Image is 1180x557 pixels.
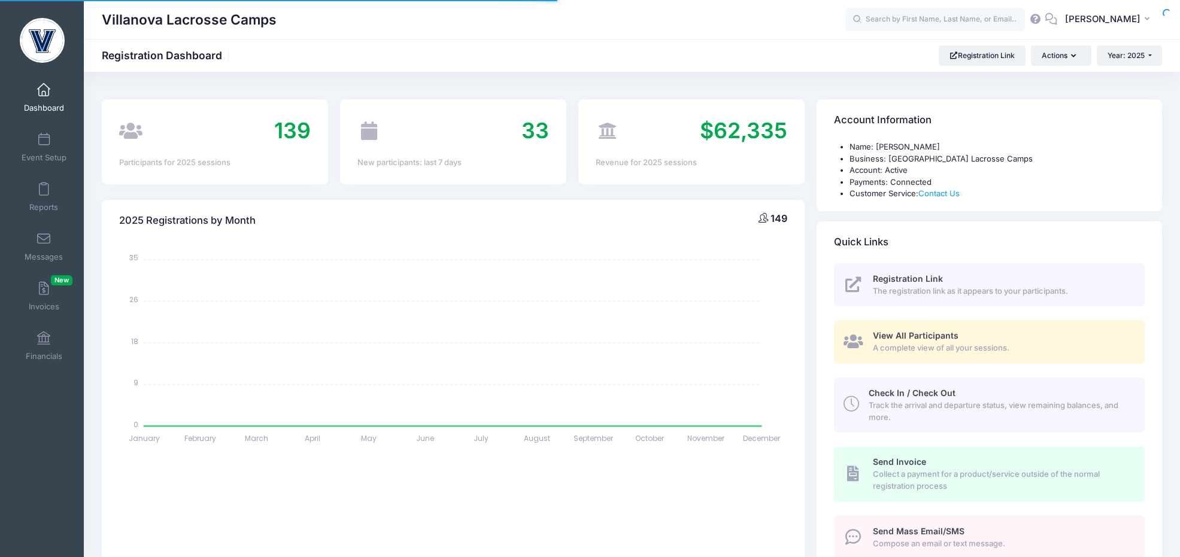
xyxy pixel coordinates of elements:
a: View All Participants A complete view of all your sessions. [834,320,1145,364]
a: Send Invoice Collect a payment for a product/service outside of the normal registration process [834,446,1145,501]
tspan: June [416,433,434,443]
div: Participants for 2025 sessions [119,157,311,169]
h4: 2025 Registrations by Month [119,203,256,238]
a: Check In / Check Out Track the arrival and departure status, view remaining balances, and more. [834,378,1145,433]
tspan: April [305,433,320,443]
tspan: 26 [129,294,138,305]
a: Event Setup [16,126,72,168]
span: Track the arrival and departure status, view remaining balances, and more. [869,400,1131,423]
tspan: 9 [134,378,138,388]
span: 139 [274,117,311,144]
tspan: October [635,433,665,443]
h4: Quick Links [834,225,888,259]
img: Villanova Lacrosse Camps [20,18,65,63]
span: New [51,275,72,285]
tspan: May [361,433,377,443]
div: New participants: last 7 days [357,157,549,169]
tspan: March [245,433,268,443]
div: Revenue for 2025 sessions [596,157,787,169]
h1: Registration Dashboard [102,49,232,62]
span: Send Invoice [873,456,926,467]
tspan: August [524,433,551,443]
tspan: 0 [134,419,138,429]
a: Dashboard [16,77,72,118]
tspan: January [129,433,160,443]
li: Business: [GEOGRAPHIC_DATA] Lacrosse Camps [850,153,1145,165]
span: 33 [521,117,549,144]
span: Reports [29,202,58,212]
button: Actions [1031,45,1091,66]
span: [PERSON_NAME] [1065,13,1140,26]
li: Customer Service: [850,188,1145,200]
a: Registration Link The registration link as it appears to your participants. [834,263,1145,307]
span: Invoices [29,302,59,312]
h4: Account Information [834,104,932,138]
a: InvoicesNew [16,275,72,317]
button: Year: 2025 [1097,45,1162,66]
li: Payments: Connected [850,176,1145,188]
span: A complete view of all your sessions. [873,342,1131,354]
span: Messages [25,252,63,262]
tspan: December [744,433,781,443]
h1: Villanova Lacrosse Camps [102,6,277,34]
span: Check In / Check Out [869,388,955,398]
a: Reports [16,176,72,218]
span: Financials [26,351,62,361]
a: Messages [16,226,72,267]
span: The registration link as it appears to your participants. [873,285,1131,297]
tspan: November [687,433,725,443]
span: View All Participants [873,330,958,340]
span: Dashboard [24,103,64,113]
span: Collect a payment for a product/service outside of the normal registration process [873,468,1131,492]
input: Search by First Name, Last Name, or Email... [845,8,1025,32]
tspan: September [574,433,614,443]
li: Account: Active [850,165,1145,176]
span: 149 [771,212,787,224]
tspan: 35 [129,252,138,263]
tspan: 18 [131,336,138,346]
span: Send Mass Email/SMS [873,526,964,536]
tspan: February [184,433,216,443]
a: Financials [16,325,72,367]
span: Compose an email or text message. [873,538,1131,550]
a: Contact Us [918,188,960,198]
a: Registration Link [939,45,1026,66]
span: Event Setup [22,153,66,163]
tspan: July [474,433,489,443]
span: $62,335 [700,117,787,144]
button: [PERSON_NAME] [1057,6,1162,34]
li: Name: [PERSON_NAME] [850,141,1145,153]
span: Year: 2025 [1108,51,1145,60]
span: Registration Link [873,273,943,284]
